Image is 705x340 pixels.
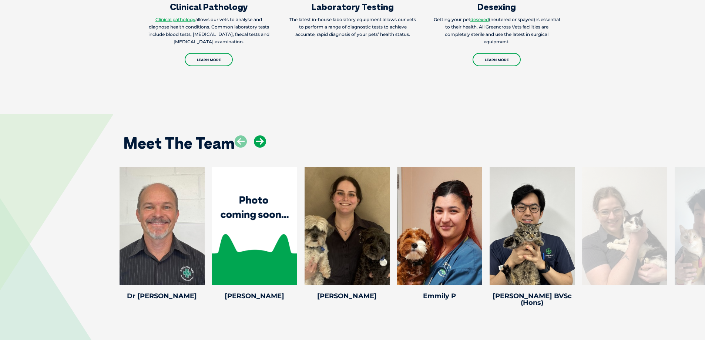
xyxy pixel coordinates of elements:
[470,17,489,22] a: desexed
[289,16,416,38] p: The latest in-house laboratory equipment allows our vets to perform a range of diagnostic tests t...
[397,293,482,299] h4: Emmily P
[185,53,233,66] a: Learn More
[145,16,272,46] p: allows our vets to analyse and diagnose health conditions. Common laboratory tests include blood ...
[120,293,205,299] h4: Dr [PERSON_NAME]
[123,135,235,151] h2: Meet The Team
[490,293,575,306] h4: [PERSON_NAME] BVSc (Hons)
[289,2,416,11] h3: Laboratory Testing
[433,2,560,11] h3: Desexing
[305,293,390,299] h4: [PERSON_NAME]
[155,17,195,22] a: Clinical pathology
[473,53,521,66] a: Learn More
[212,293,297,299] h4: [PERSON_NAME]
[145,2,272,11] h3: Clinical Pathology
[433,16,560,46] p: Getting your pet (neutered or spayed) is essential to their health. All Greencross Vets facilitie...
